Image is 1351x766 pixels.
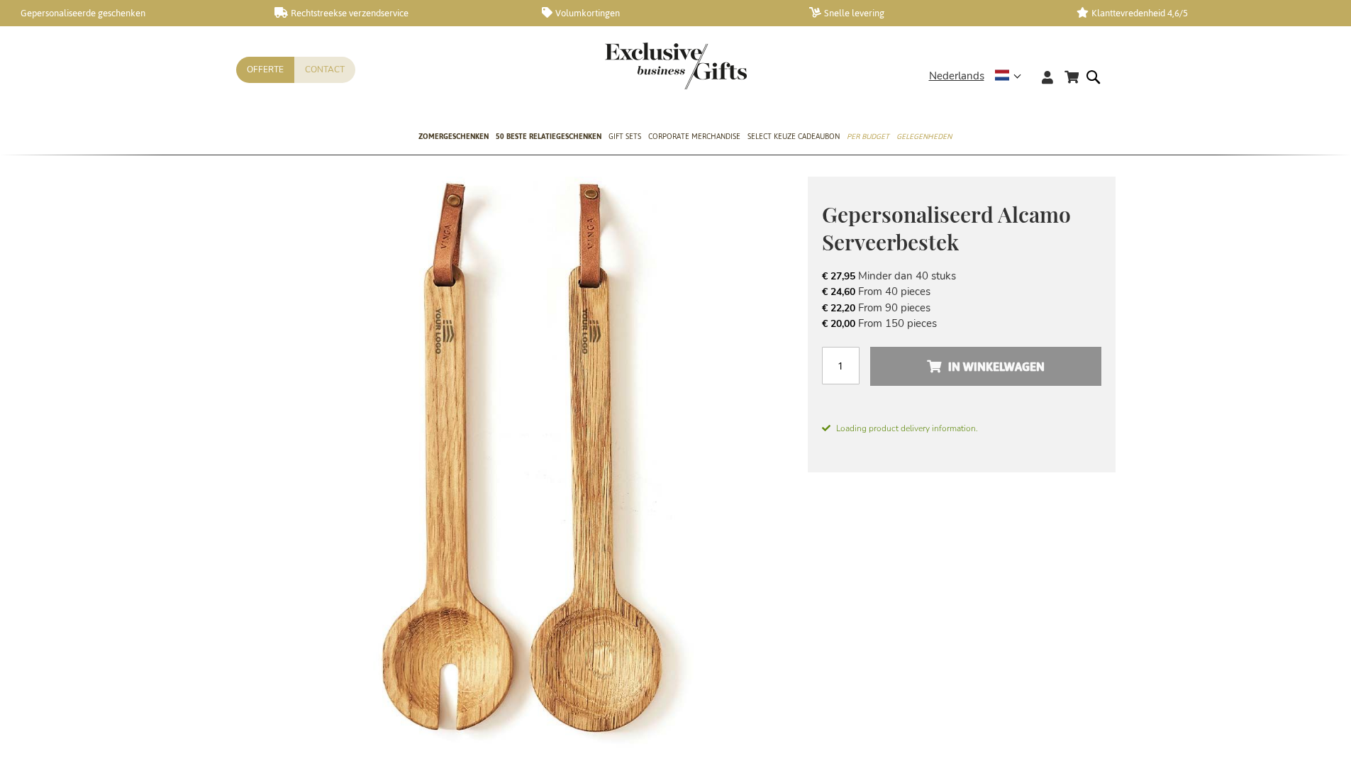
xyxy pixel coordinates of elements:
a: Snelle levering [809,7,1054,19]
span: Loading product delivery information. [822,422,1101,435]
a: Klanttevredenheid 4,6/5 [1077,7,1321,19]
li: From 150 pieces [822,316,1101,331]
span: Zomergeschenken [418,129,489,144]
span: Nederlands [929,68,984,84]
span: Per Budget [847,129,889,144]
span: Gepersonaliseerd Alcamo Serveerbestek [822,200,1071,256]
span: € 20,00 [822,317,855,331]
a: Per Budget [847,120,889,155]
li: From 90 pieces [822,300,1101,316]
span: Gelegenheden [896,129,952,144]
span: Gift Sets [608,129,641,144]
a: Gepersonaliseerde geschenken [7,7,252,19]
a: Gelegenheden [896,120,952,155]
img: Personalised Alcamo Serving Cutlery [236,177,808,748]
span: € 22,20 [822,301,855,315]
li: Minder dan 40 stuks [822,268,1101,284]
a: Offerte [236,57,294,83]
span: € 27,95 [822,270,855,283]
a: Zomergeschenken [418,120,489,155]
a: Contact [294,57,355,83]
a: 50 beste relatiegeschenken [496,120,601,155]
a: Gift Sets [608,120,641,155]
span: Select Keuze Cadeaubon [747,129,840,144]
a: Volumkortingen [542,7,786,19]
a: Select Keuze Cadeaubon [747,120,840,155]
li: From 40 pieces [822,284,1101,299]
span: 50 beste relatiegeschenken [496,129,601,144]
a: Rechtstreekse verzendservice [274,7,519,19]
a: Corporate Merchandise [648,120,740,155]
span: Corporate Merchandise [648,129,740,144]
a: store logo [605,43,676,89]
span: € 24,60 [822,285,855,299]
img: Exclusive Business gifts logo [605,43,747,89]
input: Aantal [822,347,860,384]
